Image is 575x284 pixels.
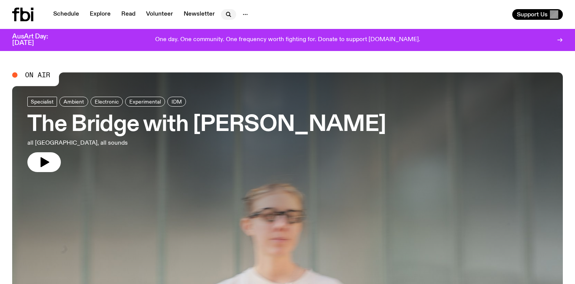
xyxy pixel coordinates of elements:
a: Read [117,9,140,20]
a: Explore [85,9,115,20]
a: Specialist [27,97,57,107]
a: IDM [167,97,186,107]
p: all [GEOGRAPHIC_DATA], all sounds [27,139,222,148]
span: IDM [172,99,182,104]
a: Ambient [59,97,88,107]
a: Schedule [49,9,84,20]
a: Newsletter [179,9,219,20]
span: Experimental [129,99,161,104]
button: Support Us [512,9,563,20]
span: On Air [25,72,50,78]
span: Electronic [95,99,119,104]
span: Ambient [64,99,84,104]
a: Electronic [91,97,123,107]
a: Experimental [125,97,165,107]
h3: The Bridge with [PERSON_NAME] [27,114,386,136]
span: Specialist [31,99,54,104]
p: One day. One community. One frequency worth fighting for. Donate to support [DOMAIN_NAME]. [155,37,420,43]
h3: AusArt Day: [DATE] [12,34,61,46]
a: Volunteer [141,9,178,20]
a: The Bridge with [PERSON_NAME]all [GEOGRAPHIC_DATA], all sounds [27,97,386,172]
span: Support Us [517,11,548,18]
